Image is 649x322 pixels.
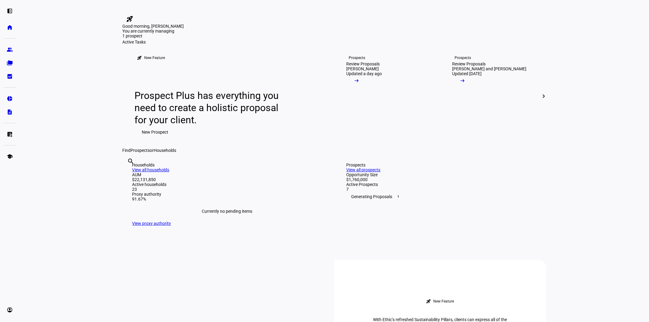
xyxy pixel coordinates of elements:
div: Generating Proposals [347,192,536,201]
div: Active Tasks [123,40,546,44]
a: bid_landscape [4,70,16,82]
div: 7 [347,187,536,192]
div: Active households [132,182,322,187]
eth-mat-symbol: description [7,109,13,115]
div: Good morning, [PERSON_NAME] [123,24,546,29]
div: Updated [DATE] [452,71,482,76]
div: 91.67% [132,197,322,201]
mat-icon: rocket_launch [426,299,431,304]
mat-icon: chevron_right [540,93,547,100]
eth-mat-symbol: bid_landscape [7,73,13,79]
a: View all households [132,167,169,172]
input: Enter name of prospect or household [127,166,129,173]
div: Review Proposals [452,61,486,66]
div: Prospect Plus has everything you need to create a holistic proposal for your client. [135,89,285,126]
div: Active Prospects [347,182,536,187]
eth-mat-symbol: pie_chart [7,96,13,102]
button: New Prospect [135,126,176,138]
mat-icon: search [127,158,135,165]
mat-icon: arrow_right_alt [354,78,360,84]
div: Review Proposals [347,61,380,66]
eth-mat-symbol: home [7,24,13,30]
eth-mat-symbol: school [7,153,13,159]
div: 23 [132,187,322,192]
div: New Feature [434,299,454,304]
a: description [4,106,16,118]
eth-mat-symbol: group [7,47,13,53]
eth-mat-symbol: left_panel_open [7,8,13,14]
a: ProspectsReview Proposals[PERSON_NAME] and [PERSON_NAME]Updated [DATE] [443,44,544,148]
div: [PERSON_NAME] and [PERSON_NAME] [452,66,527,71]
a: folder_copy [4,57,16,69]
mat-icon: arrow_right_alt [460,78,466,84]
div: Updated a day ago [347,71,382,76]
mat-icon: rocket_launch [137,55,142,60]
a: ProspectsReview Proposals[PERSON_NAME]Updated a day ago [337,44,438,148]
div: [PERSON_NAME] [347,66,379,71]
span: Households [154,148,176,153]
a: group [4,44,16,56]
div: Proxy authority [132,192,322,197]
div: Prospects [347,163,536,167]
div: AUM [132,172,322,177]
a: View proxy authority [132,221,171,226]
div: 1 prospect [123,33,183,38]
a: View all prospects [347,167,381,172]
div: Find or [123,148,546,153]
div: Prospects [349,55,365,60]
div: Prospects [455,55,471,60]
eth-mat-symbol: account_circle [7,307,13,313]
div: Households [132,163,322,167]
span: Prospects [131,148,150,153]
div: Opportunity Size [347,172,536,177]
mat-icon: rocket_launch [126,15,134,23]
div: $1,760,000 [347,177,536,182]
eth-mat-symbol: list_alt_add [7,131,13,137]
span: New Prospect [142,126,169,138]
span: 1 [396,194,401,199]
eth-mat-symbol: folder_copy [7,60,13,66]
div: Currently no pending items [132,201,322,221]
a: home [4,21,16,33]
a: pie_chart [4,93,16,105]
span: You are currently managing [123,29,175,33]
div: New Feature [145,55,165,60]
div: $22,131,850 [132,177,322,182]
